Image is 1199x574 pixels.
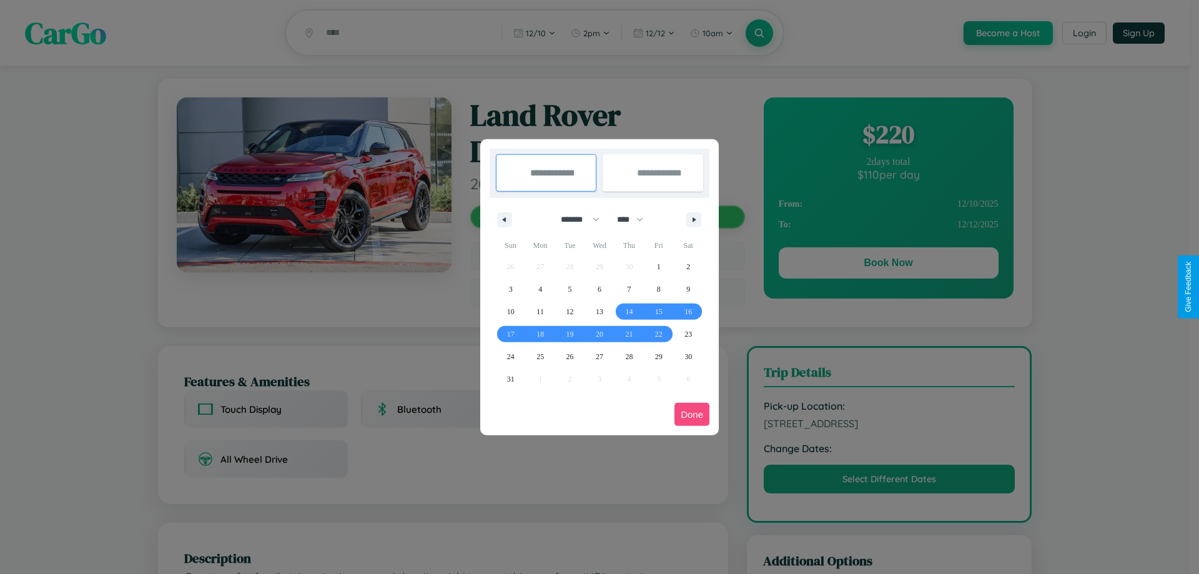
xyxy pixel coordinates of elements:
button: 7 [614,278,644,300]
span: 18 [536,323,544,345]
span: Tue [555,235,585,255]
span: Wed [585,235,614,255]
span: 27 [596,345,603,368]
span: 10 [507,300,515,323]
button: 18 [525,323,555,345]
span: 14 [625,300,633,323]
span: 28 [625,345,633,368]
button: 2 [674,255,703,278]
span: 21 [625,323,633,345]
button: 21 [614,323,644,345]
span: 13 [596,300,603,323]
button: 23 [674,323,703,345]
span: 29 [655,345,663,368]
span: 2 [686,255,690,278]
button: 12 [555,300,585,323]
button: 26 [555,345,585,368]
button: 22 [644,323,673,345]
button: 3 [496,278,525,300]
button: 1 [644,255,673,278]
button: 15 [644,300,673,323]
span: 23 [684,323,692,345]
button: 31 [496,368,525,390]
span: 31 [507,368,515,390]
span: 20 [596,323,603,345]
span: 24 [507,345,515,368]
span: 5 [568,278,572,300]
span: 9 [686,278,690,300]
span: Thu [614,235,644,255]
span: Mon [525,235,555,255]
span: 7 [627,278,631,300]
button: 8 [644,278,673,300]
button: 28 [614,345,644,368]
span: 30 [684,345,692,368]
button: 11 [525,300,555,323]
span: 11 [536,300,544,323]
span: Sun [496,235,525,255]
button: 20 [585,323,614,345]
span: 17 [507,323,515,345]
span: 4 [538,278,542,300]
button: 14 [614,300,644,323]
span: 6 [598,278,601,300]
button: 13 [585,300,614,323]
button: 10 [496,300,525,323]
span: 1 [657,255,661,278]
span: 8 [657,278,661,300]
button: 17 [496,323,525,345]
button: 24 [496,345,525,368]
span: 26 [566,345,574,368]
button: 16 [674,300,703,323]
span: 25 [536,345,544,368]
button: 27 [585,345,614,368]
button: 4 [525,278,555,300]
span: Sat [674,235,703,255]
span: 16 [684,300,692,323]
span: 15 [655,300,663,323]
button: 9 [674,278,703,300]
button: 6 [585,278,614,300]
button: 25 [525,345,555,368]
button: 5 [555,278,585,300]
div: Give Feedback [1184,262,1193,312]
span: Fri [644,235,673,255]
span: 19 [566,323,574,345]
button: 19 [555,323,585,345]
button: 29 [644,345,673,368]
span: 3 [509,278,513,300]
span: 12 [566,300,574,323]
button: 30 [674,345,703,368]
button: Done [674,403,709,426]
span: 22 [655,323,663,345]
